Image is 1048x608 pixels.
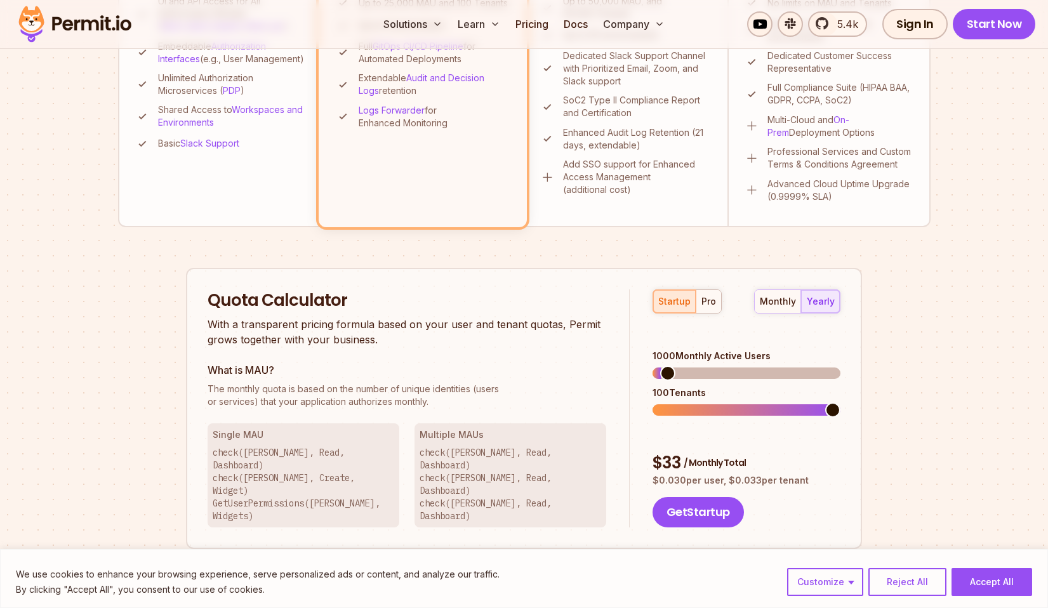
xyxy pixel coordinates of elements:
p: Shared Access to [158,103,306,129]
a: Start Now [953,9,1036,39]
p: We use cookies to enhance your browsing experience, serve personalized ads or content, and analyz... [16,567,500,582]
p: Dedicated Slack Support Channel with Prioritized Email, Zoom, and Slack support [563,50,712,88]
p: Add SSO support for Enhanced Access Management (additional cost) [563,158,712,196]
a: Slack Support [180,138,239,149]
span: The monthly quota is based on the number of unique identities (users [208,383,606,395]
p: Embeddable (e.g., User Management) [158,40,306,65]
button: GetStartup [653,497,744,527]
p: Dedicated Customer Success Representative [767,50,914,75]
a: 5.4k [808,11,867,37]
p: Multi-Cloud and Deployment Options [767,114,914,139]
a: Docs [559,11,593,37]
a: PDP [223,85,241,96]
span: 5.4k [830,17,858,32]
div: $ 33 [653,452,840,475]
img: Permit logo [13,3,137,46]
button: Solutions [378,11,448,37]
h3: Single MAU [213,428,394,441]
div: 100 Tenants [653,387,840,399]
a: On-Prem [767,114,849,138]
div: pro [701,295,716,308]
a: GitOps CI/CD Pipeline [373,41,463,51]
a: Audit and Decision Logs [359,72,484,96]
h3: Multiple MAUs [420,428,601,441]
p: or services) that your application authorizes monthly. [208,383,606,408]
button: Learn [453,11,505,37]
p: Professional Services and Custom Terms & Conditions Agreement [767,145,914,171]
div: monthly [760,295,796,308]
p: check([PERSON_NAME], Read, Dashboard) check([PERSON_NAME], Create, Widget) GetUserPermissions([PE... [213,446,394,522]
a: Sign In [882,9,948,39]
p: SoC2 Type II Compliance Report and Certification [563,94,712,119]
button: Accept All [952,568,1032,596]
p: Full Compliance Suite (HIPAA BAA, GDPR, CCPA, SoC2) [767,81,914,107]
p: Extendable retention [359,72,510,97]
button: Reject All [868,568,946,596]
a: Authorization Interfaces [158,41,266,64]
p: Unlimited Authorization Microservices ( ) [158,72,306,97]
p: for Enhanced Monitoring [359,104,510,129]
button: Customize [787,568,863,596]
div: 1000 Monthly Active Users [653,350,840,362]
h2: Quota Calculator [208,289,606,312]
button: Company [598,11,670,37]
p: Enhanced Audit Log Retention (21 days, extendable) [563,126,712,152]
h3: What is MAU? [208,362,606,378]
p: check([PERSON_NAME], Read, Dashboard) check([PERSON_NAME], Read, Dashboard) check([PERSON_NAME], ... [420,446,601,522]
p: Advanced Cloud Uptime Upgrade (0.9999% SLA) [767,178,914,203]
p: $ 0.030 per user, $ 0.033 per tenant [653,474,840,487]
p: Full for Automated Deployments [359,40,510,65]
a: Logs Forwarder [359,105,425,116]
p: By clicking "Accept All", you consent to our use of cookies. [16,582,500,597]
a: Pricing [510,11,554,37]
span: / Monthly Total [684,456,746,469]
p: With a transparent pricing formula based on your user and tenant quotas, Permit grows together wi... [208,317,606,347]
p: Basic [158,137,239,150]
